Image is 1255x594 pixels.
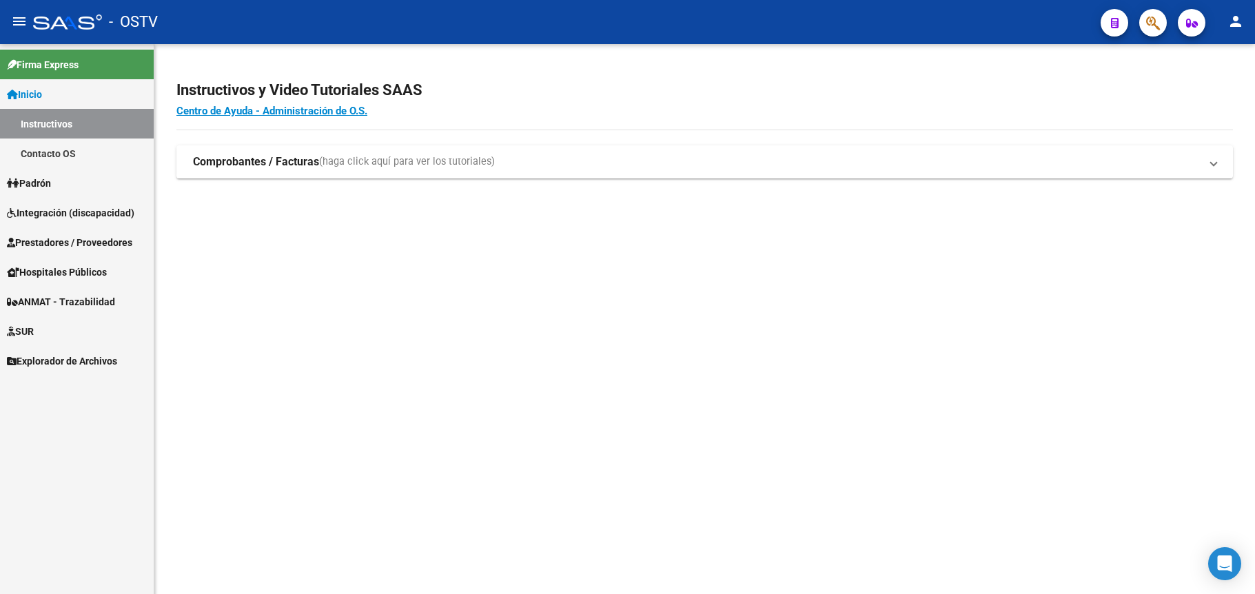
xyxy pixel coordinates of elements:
[193,154,319,170] strong: Comprobantes / Facturas
[7,265,107,280] span: Hospitales Públicos
[7,57,79,72] span: Firma Express
[7,176,51,191] span: Padrón
[1208,547,1241,580] div: Open Intercom Messenger
[7,235,132,250] span: Prestadores / Proveedores
[7,324,34,339] span: SUR
[1227,13,1244,30] mat-icon: person
[7,205,134,221] span: Integración (discapacidad)
[7,294,115,309] span: ANMAT - Trazabilidad
[109,7,158,37] span: - OSTV
[176,105,367,117] a: Centro de Ayuda - Administración de O.S.
[7,354,117,369] span: Explorador de Archivos
[7,87,42,102] span: Inicio
[176,145,1233,178] mat-expansion-panel-header: Comprobantes / Facturas(haga click aquí para ver los tutoriales)
[319,154,495,170] span: (haga click aquí para ver los tutoriales)
[176,77,1233,103] h2: Instructivos y Video Tutoriales SAAS
[11,13,28,30] mat-icon: menu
